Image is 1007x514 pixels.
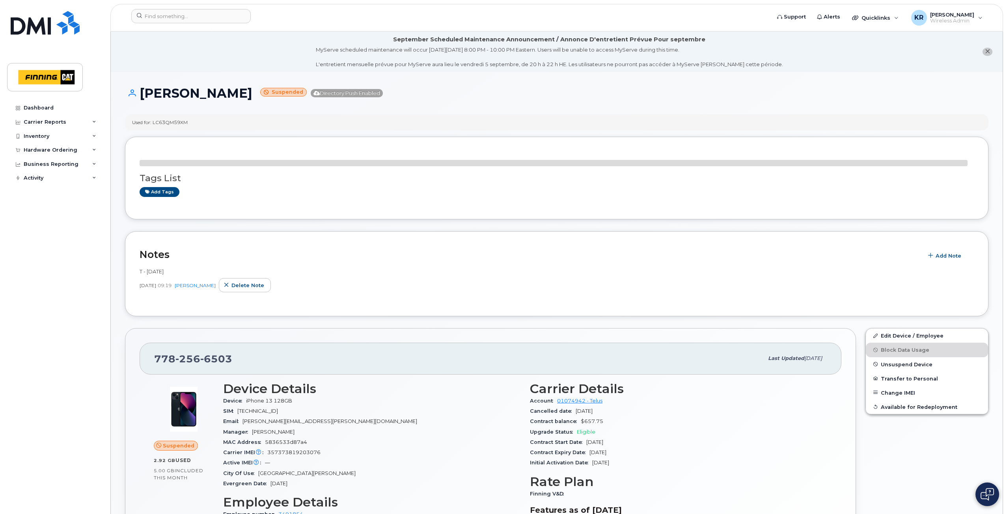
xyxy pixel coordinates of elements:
a: [PERSON_NAME] [175,282,216,288]
span: [DATE] [589,449,606,455]
span: Available for Redeployment [881,404,957,410]
span: [PERSON_NAME][EMAIL_ADDRESS][PERSON_NAME][DOMAIN_NAME] [242,418,417,424]
span: Suspended [163,442,194,449]
span: Manager [223,429,252,435]
span: Eligible [577,429,595,435]
button: Delete note [219,278,271,292]
span: City Of Use [223,470,258,476]
div: MyServe scheduled maintenance will occur [DATE][DATE] 8:00 PM - 10:00 PM Eastern. Users will be u... [316,46,783,68]
button: close notification [983,48,992,56]
span: Active IMEI [223,460,265,466]
span: 09:19 [158,282,172,289]
span: Contract Start Date [530,439,586,445]
span: 357373819203076 [267,449,321,455]
span: Add Note [936,252,961,260]
span: Last updated [768,355,804,361]
span: iPhone 13 128GB [246,398,292,404]
span: [DATE] [804,355,822,361]
h2: Notes [140,249,919,260]
h3: Rate Plan [530,475,827,489]
h3: Carrier Details [530,382,827,396]
span: 5.00 GB [154,468,175,473]
button: Unsuspend Device [866,357,988,371]
img: Open chat [981,488,994,501]
div: September Scheduled Maintenance Announcement / Annonce D'entretient Prévue Pour septembre [393,35,705,44]
h3: Tags List [140,173,974,183]
span: Contract balance [530,418,581,424]
button: Change IMEI [866,386,988,400]
a: 01074942 - Telus [557,398,602,404]
button: Block Data Usage [866,343,988,357]
span: Contract Expiry Date [530,449,589,455]
h1: [PERSON_NAME] [125,86,988,100]
span: Directory Push Enabled [311,89,383,97]
h3: Device Details [223,382,520,396]
span: Carrier IMEI [223,449,267,455]
span: Email [223,418,242,424]
span: [PERSON_NAME] [252,429,295,435]
span: [DATE] [576,408,593,414]
button: Transfer to Personal [866,371,988,386]
div: Used for: LC63QM59XM [132,119,188,126]
span: 778 [154,353,232,365]
span: Finning V&D [530,491,568,497]
span: Account [530,398,557,404]
button: Available for Redeployment [866,400,988,414]
span: T - [DATE] [140,268,164,275]
span: 2.92 GB [154,458,175,463]
span: 6503 [200,353,232,365]
span: Delete note [231,282,264,289]
span: 5836533d87a4 [265,439,307,445]
span: Unsuspend Device [881,361,932,367]
span: Upgrade Status [530,429,577,435]
a: Add tags [140,187,179,197]
span: [GEOGRAPHIC_DATA][PERSON_NAME] [258,470,356,476]
span: MAC Address [223,439,265,445]
span: Cancelled date [530,408,576,414]
span: [DATE] [140,282,156,289]
span: Evergreen Date [223,481,270,486]
small: Suspended [260,88,307,97]
span: $657.75 [581,418,603,424]
img: image20231002-4137094-11ngalm.jpeg [160,386,207,433]
span: [DATE] [270,481,287,486]
span: [DATE] [586,439,603,445]
span: used [175,457,191,463]
span: — [265,460,270,466]
a: Edit Device / Employee [866,328,988,343]
span: Device [223,398,246,404]
span: included this month [154,468,203,481]
h3: Employee Details [223,495,520,509]
span: Initial Activation Date [530,460,592,466]
span: SIM [223,408,237,414]
button: Add Note [923,249,968,263]
span: 256 [175,353,200,365]
span: [DATE] [592,460,609,466]
span: [TECHNICAL_ID] [237,408,278,414]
